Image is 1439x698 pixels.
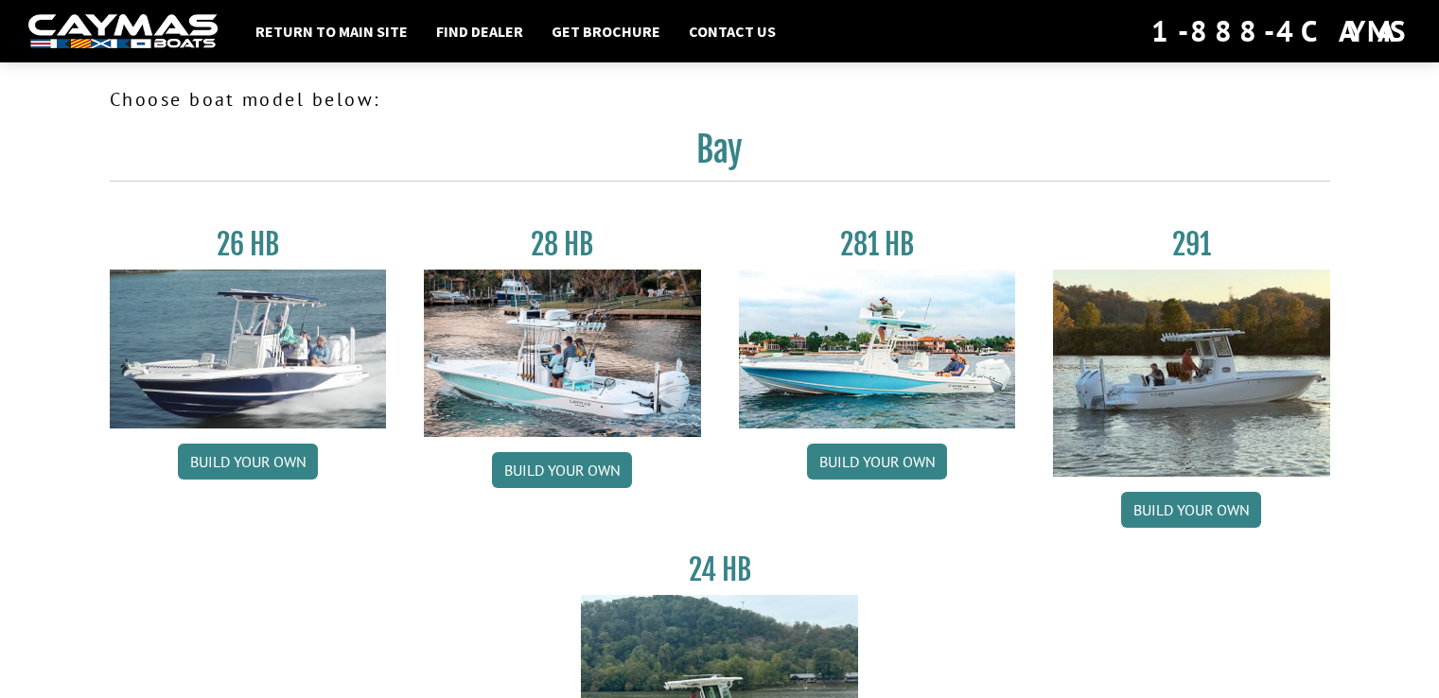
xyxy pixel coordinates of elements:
p: Choose boat model below: [110,85,1330,113]
h3: 26 HB [110,227,387,262]
h3: 281 HB [739,227,1016,262]
h3: 28 HB [424,227,701,262]
img: 28_hb_thumbnail_for_caymas_connect.jpg [424,270,701,437]
h3: 291 [1053,227,1330,262]
a: Build your own [492,452,632,488]
img: 291_Thumbnail.jpg [1053,270,1330,477]
a: Build your own [1121,492,1261,528]
a: Find Dealer [427,19,533,44]
a: Return to main site [246,19,417,44]
a: Contact Us [679,19,785,44]
h3: 24 HB [581,552,858,587]
img: 28-hb-twin.jpg [739,270,1016,428]
img: white-logo-c9c8dbefe5ff5ceceb0f0178aa75bf4bb51f6bca0971e226c86eb53dfe498488.png [28,14,218,49]
img: 26_new_photo_resized.jpg [110,270,387,428]
a: Build your own [807,444,947,480]
a: Build your own [178,444,318,480]
a: Get Brochure [542,19,670,44]
div: 1-888-4CAYMAS [1151,10,1411,52]
h2: Bay [110,129,1330,182]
